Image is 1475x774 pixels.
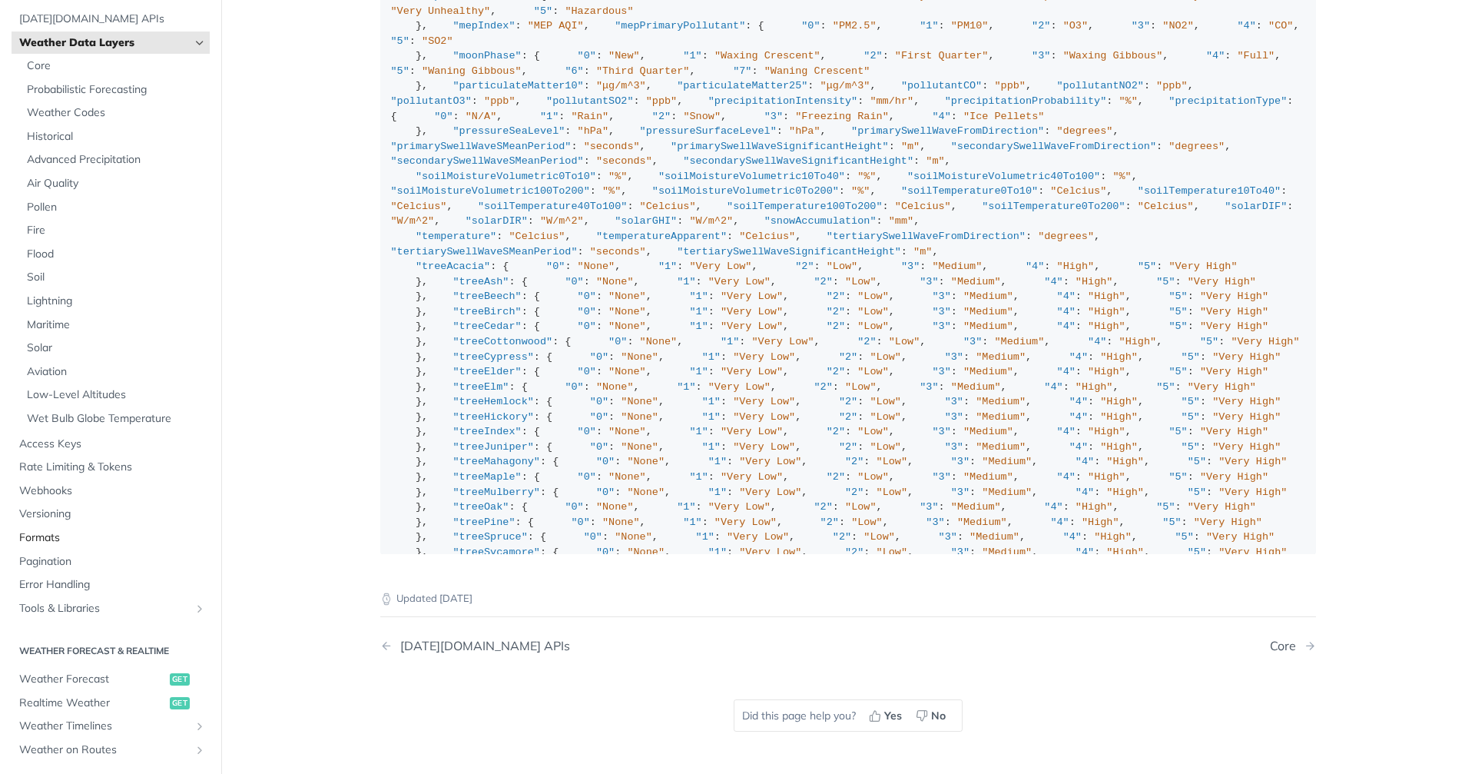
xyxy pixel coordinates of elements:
[640,336,678,347] span: "None"
[708,276,771,287] span: "Very Low"
[391,215,435,227] span: "W/m^2"
[689,306,708,317] span: "1"
[1069,351,1088,363] span: "4"
[434,111,452,122] span: "0"
[1088,291,1125,302] span: "High"
[19,243,210,266] a: Flood
[963,321,1013,332] span: "Medium"
[1268,20,1293,32] span: "CO"
[683,50,701,61] span: "1"
[895,50,989,61] span: "First Quarter"
[646,95,678,107] span: "ppb"
[540,215,584,227] span: "W/m^2"
[534,5,552,17] span: "5"
[27,387,206,403] span: Low-Level Altitudes
[833,20,877,32] span: "PM2.5"
[1119,336,1157,347] span: "High"
[1057,306,1076,317] span: "4"
[453,291,522,302] span: "treeBeech"
[963,306,1013,317] span: "Medium"
[19,742,190,758] span: Weather on Routes
[1026,261,1044,272] span: "4"
[721,306,783,317] span: "Very Low"
[857,366,889,377] span: "Low"
[12,668,210,691] a: Weather Forecastget
[12,739,210,762] a: Weather on RoutesShow subpages for Weather on Routes
[1032,50,1050,61] span: "3"
[658,261,677,272] span: "1"
[391,141,572,152] span: "primarySwellWaveSMeanPeriod"
[932,366,950,377] span: "3"
[19,601,190,616] span: Tools & Libraries
[19,577,206,593] span: Error Handling
[19,290,210,313] a: Lightning
[721,291,783,302] span: "Very Low"
[982,201,1125,212] span: "soilTemperature0To200"
[391,201,447,212] span: "Celcius"
[901,185,1038,197] span: "soilTemperature0To10"
[453,366,522,377] span: "treeElder"
[608,306,646,317] span: "None"
[19,696,166,711] span: Realtime Weather
[702,351,721,363] span: "1"
[1100,351,1138,363] span: "High"
[820,80,870,91] span: "μg/m^3"
[194,720,206,732] button: Show subpages for Weather Timelines
[578,50,596,61] span: "0"
[19,78,210,101] a: Probabilistic Forecasting
[590,351,608,363] span: "0"
[1212,351,1281,363] span: "Very High"
[422,65,522,77] span: "Waning Gibbous"
[1056,80,1143,91] span: "pollutantNO2"
[963,366,1013,377] span: "Medium"
[827,366,845,377] span: "2"
[391,246,578,257] span: "tertiarySwellWaveSMeanPeriod"
[608,171,627,182] span: "%"
[453,80,584,91] span: "particulateMatter10"
[870,351,901,363] span: "Low"
[714,50,820,61] span: "Waxing Crescent"
[851,185,870,197] span: "%"
[509,231,565,242] span: "Celcius"
[926,155,944,167] span: "m"
[1063,20,1088,32] span: "O3"
[602,185,621,197] span: "%"
[608,321,646,332] span: "None"
[19,360,210,384] a: Aviation
[910,704,954,727] button: No
[27,176,206,191] span: Air Quality
[12,715,210,738] a: Weather TimelinesShow subpages for Weather Timelines
[578,321,596,332] span: "0"
[596,381,634,393] span: "None"
[12,433,210,456] a: Access Keys
[689,215,733,227] span: "W/m^2"
[27,105,206,121] span: Weather Codes
[1168,261,1237,272] span: "Very High"
[380,639,781,653] a: Previous Page: Tomorrow.io APIs
[901,141,920,152] span: "m"
[1200,306,1268,317] span: "Very High"
[27,152,206,168] span: Advanced Precipitation
[994,80,1026,91] span: "ppb"
[857,321,889,332] span: "Low"
[1119,95,1138,107] span: "%"
[1168,141,1225,152] span: "degrees"
[1270,639,1316,653] a: Next Page: Core
[764,215,877,227] span: "snowAccumulation"
[596,80,646,91] span: "μg/m^3"
[596,231,727,242] span: "temperatureApparent"
[12,527,210,550] a: Formats
[1088,321,1125,332] span: "High"
[857,171,876,182] span: "%"
[863,704,910,727] button: Yes
[608,50,640,61] span: "New"
[27,294,206,309] span: Lightning
[546,261,565,272] span: "0"
[1156,80,1188,91] span: "ppb"
[932,321,950,332] span: "3"
[845,276,877,287] span: "Low"
[484,95,515,107] span: "ppb"
[19,55,210,78] a: Core
[12,456,210,479] a: Rate Limiting & Tokens
[27,58,206,74] span: Core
